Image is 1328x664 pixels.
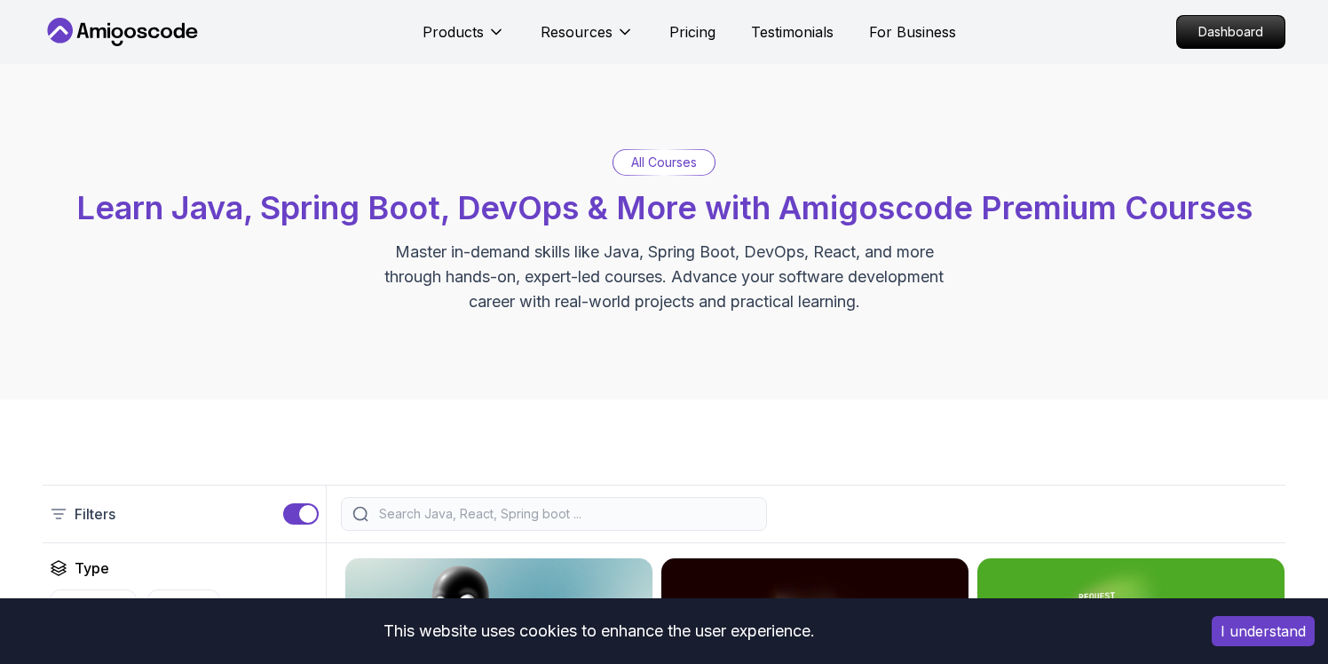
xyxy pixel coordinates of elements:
[375,505,755,523] input: Search Java, React, Spring boot ...
[75,557,109,579] h2: Type
[631,154,697,171] p: All Courses
[869,21,956,43] a: For Business
[1177,16,1285,48] p: Dashboard
[366,240,962,314] p: Master in-demand skills like Java, Spring Boot, DevOps, React, and more through hands-on, expert-...
[75,503,115,525] p: Filters
[669,21,715,43] a: Pricing
[83,597,125,615] p: Course
[751,21,834,43] a: Testimonials
[76,188,1253,227] span: Learn Java, Spring Boot, DevOps & More with Amigoscode Premium Courses
[423,21,505,57] button: Products
[180,597,209,615] p: Build
[1176,15,1285,49] a: Dashboard
[50,589,137,623] button: Course
[423,21,484,43] p: Products
[1212,616,1315,646] button: Accept cookies
[147,589,220,623] button: Build
[541,21,613,43] p: Resources
[541,21,634,57] button: Resources
[13,612,1185,651] div: This website uses cookies to enhance the user experience.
